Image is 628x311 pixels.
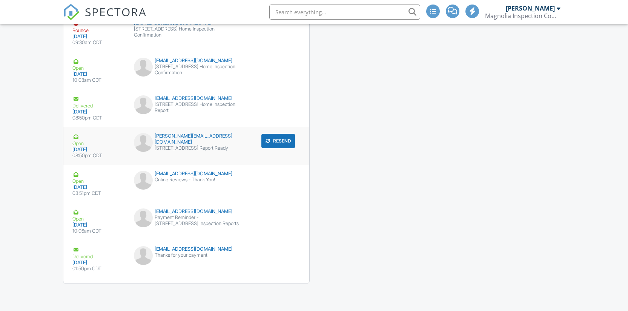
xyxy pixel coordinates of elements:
a: Open [DATE] 08:50pm CDT [PERSON_NAME][EMAIL_ADDRESS][DOMAIN_NAME] [STREET_ADDRESS] Report Ready R... [63,127,309,165]
div: [STREET_ADDRESS] Home Inspection Confirmation [134,64,239,76]
a: Delivered [DATE] 01:50pm CDT [EMAIL_ADDRESS][DOMAIN_NAME] Thanks for your payment! [63,240,309,278]
span: SPECTORA [85,4,147,20]
a: Open [DATE] 08:51pm CDT [EMAIL_ADDRESS][DOMAIN_NAME] Online Reviews - Thank You! [63,165,309,202]
a: Open [DATE] 10:08am CDT [EMAIL_ADDRESS][DOMAIN_NAME] [STREET_ADDRESS] Home Inspection Confirmation [63,52,309,89]
div: [STREET_ADDRESS] Home Inspection Confirmation [134,26,239,38]
img: The Best Home Inspection Software - Spectora [63,4,80,20]
div: Open [72,133,125,147]
img: default-user-f0147aede5fd5fa78ca7ade42f37bd4542148d508eef1c3d3ea960f66861d68b.jpg [134,95,153,114]
div: Payment Reminder - [STREET_ADDRESS] Inspection Reports [134,214,239,227]
div: 08:50pm CDT [72,115,125,121]
div: Magnolia Inspection Company [485,12,560,20]
div: [DATE] [72,222,125,228]
div: Open [72,58,125,71]
div: [EMAIL_ADDRESS][DOMAIN_NAME] [134,246,239,252]
div: [DATE] [72,184,125,190]
div: 08:51pm CDT [72,190,125,196]
div: Online Reviews - Thank You! [134,177,239,183]
a: Open [DATE] 10:06am CDT [EMAIL_ADDRESS][DOMAIN_NAME] Payment Reminder - [STREET_ADDRESS] Inspecti... [63,202,309,240]
a: SPECTORA [63,10,147,26]
div: 09:30am CDT [72,40,125,46]
div: [EMAIL_ADDRESS][DOMAIN_NAME] [134,58,239,64]
div: [EMAIL_ADDRESS][DOMAIN_NAME] [134,95,239,101]
input: Search everything... [269,5,420,20]
img: default-user-f0147aede5fd5fa78ca7ade42f37bd4542148d508eef1c3d3ea960f66861d68b.jpg [134,133,153,152]
button: Resend [261,134,295,148]
div: [EMAIL_ADDRESS][DOMAIN_NAME] [134,208,239,214]
div: [DATE] [72,260,125,266]
div: [EMAIL_ADDRESS][DOMAIN_NAME] [134,171,239,177]
div: 01:50pm CDT [72,266,125,272]
div: Delivered [72,95,125,109]
img: default-user-f0147aede5fd5fa78ca7ade42f37bd4542148d508eef1c3d3ea960f66861d68b.jpg [134,171,153,190]
div: Delivered [72,246,125,260]
div: 10:06am CDT [72,228,125,234]
div: [PERSON_NAME] [506,5,555,12]
img: default-user-f0147aede5fd5fa78ca7ade42f37bd4542148d508eef1c3d3ea960f66861d68b.jpg [134,208,153,227]
a: Bounce [DATE] 09:30am CDT [EMAIL_ADDRESS][DOMAIN_NAME] [STREET_ADDRESS] Home Inspection Confirmation [63,14,309,52]
div: Open [72,208,125,222]
div: [DATE] [72,147,125,153]
div: 08:50pm CDT [72,153,125,159]
div: [DATE] [72,34,125,40]
img: default-user-f0147aede5fd5fa78ca7ade42f37bd4542148d508eef1c3d3ea960f66861d68b.jpg [134,246,153,265]
div: [PERSON_NAME][EMAIL_ADDRESS][DOMAIN_NAME] [134,133,239,145]
div: [DATE] [72,71,125,77]
div: [STREET_ADDRESS] Home Inspection Report [134,101,239,113]
div: [DATE] [72,109,125,115]
div: 10:08am CDT [72,77,125,83]
div: [STREET_ADDRESS] Report Ready [134,145,239,151]
div: Thanks for your payment! [134,252,239,258]
a: Delivered [DATE] 08:50pm CDT [EMAIL_ADDRESS][DOMAIN_NAME] [STREET_ADDRESS] Home Inspection Report [63,89,309,127]
div: Open [72,171,125,184]
img: default-user-f0147aede5fd5fa78ca7ade42f37bd4542148d508eef1c3d3ea960f66861d68b.jpg [134,58,153,77]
